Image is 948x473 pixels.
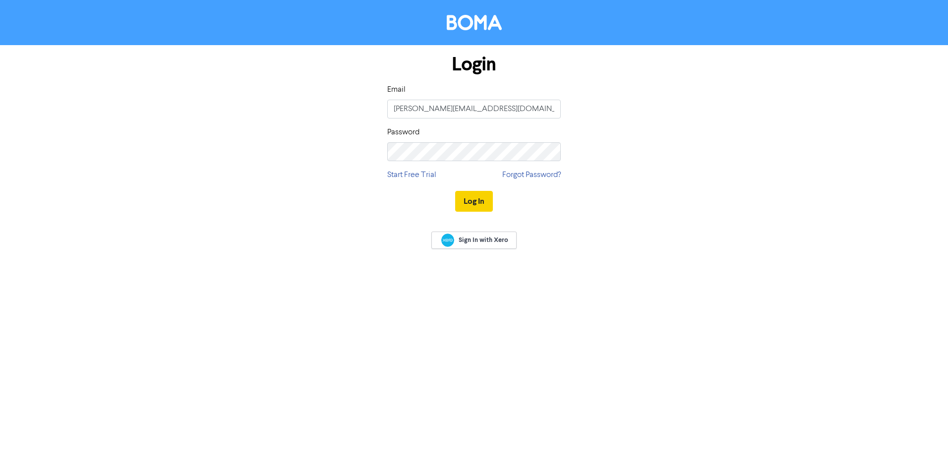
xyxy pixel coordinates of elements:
[387,84,406,96] label: Email
[502,169,561,181] a: Forgot Password?
[441,234,454,247] img: Xero logo
[459,236,508,244] span: Sign In with Xero
[447,15,502,30] img: BOMA Logo
[387,53,561,76] h1: Login
[455,191,493,212] button: Log In
[431,232,517,249] a: Sign In with Xero
[387,169,436,181] a: Start Free Trial
[387,126,419,138] label: Password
